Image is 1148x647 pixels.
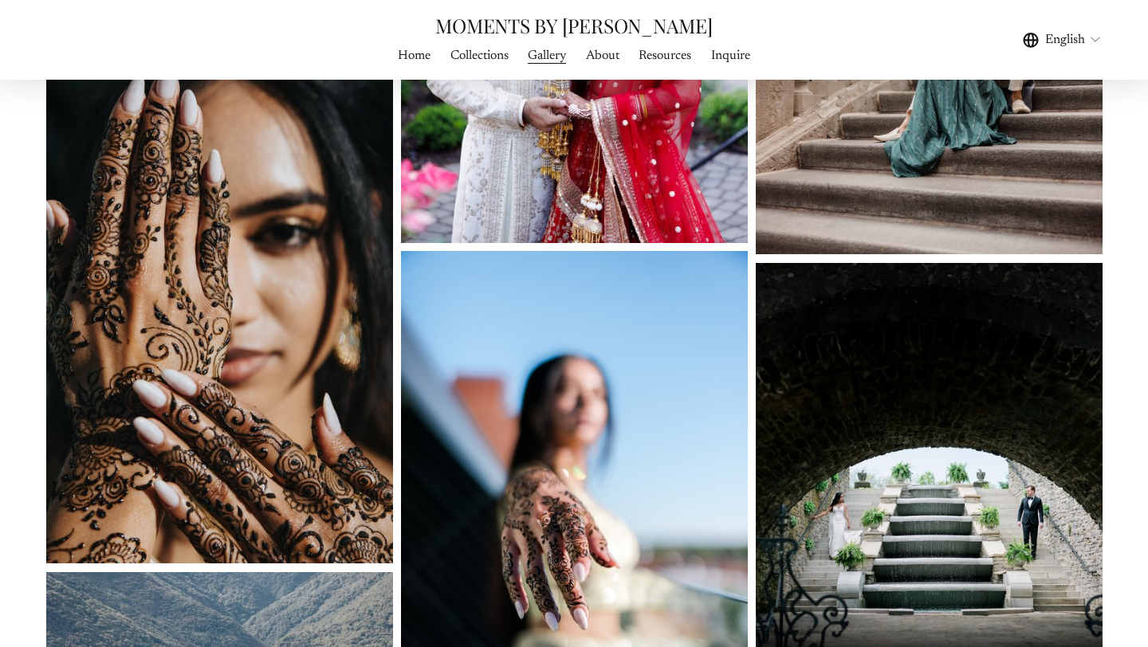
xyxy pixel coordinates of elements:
div: language picker [1023,29,1103,50]
img: -24.jpg [46,44,393,564]
a: Home [398,45,431,66]
a: MOMENTS BY [PERSON_NAME] [435,12,712,38]
a: folder dropdown [528,45,566,66]
span: English [1045,30,1085,49]
a: Collections [450,45,509,66]
a: Inquire [711,45,750,66]
a: Resources [639,45,691,66]
span: Gallery [528,46,566,65]
a: About [586,45,619,66]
